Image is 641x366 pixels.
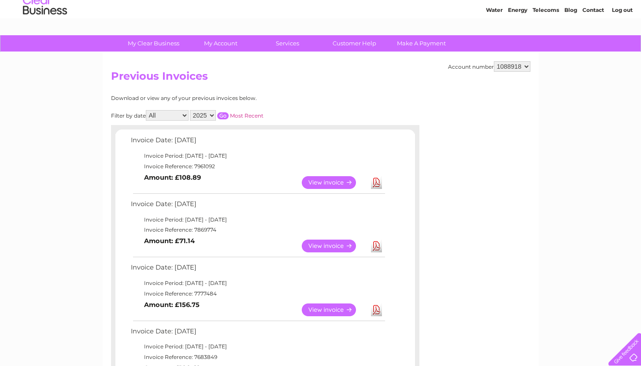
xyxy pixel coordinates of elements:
b: Amount: £156.75 [144,301,200,309]
div: Clear Business is a trading name of Verastar Limited (registered in [GEOGRAPHIC_DATA] No. 3667643... [113,5,529,43]
b: Amount: £71.14 [144,237,195,245]
a: View [302,240,367,252]
td: Invoice Period: [DATE] - [DATE] [129,341,386,352]
a: Download [371,176,382,189]
a: Contact [582,37,604,44]
a: Download [371,240,382,252]
div: Download or view any of your previous invoices below. [111,95,342,101]
a: Most Recent [230,112,263,119]
td: Invoice Date: [DATE] [129,198,386,214]
h2: Previous Invoices [111,70,530,87]
a: Water [486,37,503,44]
td: Invoice Date: [DATE] [129,325,386,342]
a: View [302,176,367,189]
a: View [302,303,367,316]
td: Invoice Period: [DATE] - [DATE] [129,214,386,225]
img: logo.png [22,23,67,50]
a: Download [371,303,382,316]
a: My Clear Business [117,35,190,52]
a: Customer Help [318,35,391,52]
div: Filter by date [111,110,342,121]
td: Invoice Date: [DATE] [129,262,386,278]
td: Invoice Period: [DATE] - [DATE] [129,278,386,288]
a: Energy [508,37,527,44]
td: Invoice Reference: 7869774 [129,225,386,235]
td: Invoice Reference: 7777484 [129,288,386,299]
td: Invoice Period: [DATE] - [DATE] [129,151,386,161]
a: Services [251,35,324,52]
a: Make A Payment [385,35,458,52]
td: Invoice Date: [DATE] [129,134,386,151]
td: Invoice Reference: 7961092 [129,161,386,172]
td: Invoice Reference: 7683849 [129,352,386,362]
b: Amount: £108.89 [144,174,201,181]
div: Account number [448,61,530,72]
a: Log out [612,37,633,44]
a: My Account [184,35,257,52]
a: Telecoms [533,37,559,44]
a: 0333 014 3131 [475,4,536,15]
a: Blog [564,37,577,44]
